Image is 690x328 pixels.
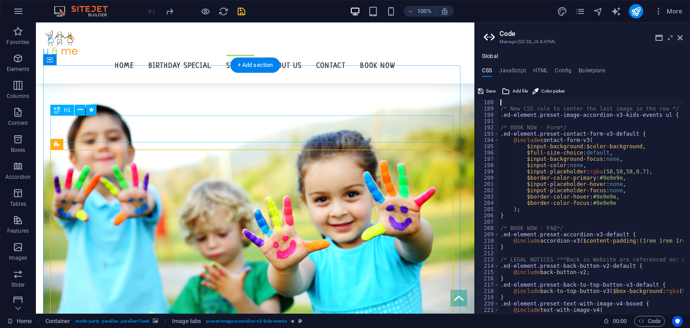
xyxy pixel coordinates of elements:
[7,227,29,235] p: Features
[5,173,31,181] p: Accordion
[475,219,500,225] div: 207
[477,86,497,97] button: Save
[629,4,643,18] button: publish
[500,38,665,46] h3: Manage (S)CSS, JS & HTML
[8,120,28,127] p: Content
[579,67,605,77] h4: Boilerplate
[236,6,247,17] i: Save (Ctrl+S)
[500,86,529,97] button: Add file
[291,319,295,324] i: Element contains an animation
[45,316,71,327] span: Click to select. Double-click to edit
[557,6,567,17] i: Design (Ctrl+Alt+Y)
[230,58,280,73] div: + Add section
[475,213,500,219] div: 206
[9,254,27,262] p: Images
[475,294,500,301] div: 219
[164,6,175,17] i: Redo: Edit (S)CSS (Ctrl+Y, ⌘+Y)
[613,316,627,327] span: 00 00
[475,244,500,250] div: 211
[475,257,500,263] div: 213
[475,269,500,275] div: 215
[672,316,683,327] button: Usercentrics
[153,319,158,324] i: This element contains a background
[486,86,495,97] span: Save
[11,281,25,288] p: Slider
[619,318,620,324] span: :
[475,288,500,294] div: 218
[475,175,500,181] div: 200
[475,238,500,244] div: 210
[499,67,526,77] h4: JavaScript
[513,86,528,97] span: Add file
[172,316,201,327] span: Click to select. Double-click to edit
[654,7,682,16] span: More
[45,316,302,327] nav: breadcrumb
[500,30,683,38] h2: Code
[475,307,500,313] div: 221
[298,319,302,324] i: This element is a customizable preset
[64,107,71,113] span: H1
[482,53,498,60] h4: Global
[475,231,500,238] div: 209
[475,124,500,131] div: 192
[482,67,492,77] h4: CSS
[475,118,500,124] div: 191
[575,6,586,17] button: pages
[531,86,566,97] button: Color picker
[555,67,571,77] h4: Config
[475,143,500,150] div: 195
[164,6,175,17] button: redo
[593,6,603,17] i: Navigator
[74,316,149,327] span: . motto-party .parallax .parallax-fixed
[475,150,500,156] div: 196
[475,225,500,231] div: 208
[475,263,500,269] div: 214
[475,313,500,319] div: 222
[475,99,500,106] div: 188
[6,39,29,46] p: Favorites
[475,250,500,257] div: 212
[475,112,500,118] div: 190
[236,6,247,17] button: save
[475,194,500,200] div: 203
[475,187,500,194] div: 202
[11,146,26,154] p: Boxes
[218,6,229,17] button: reload
[7,66,30,73] p: Elements
[541,86,565,97] span: Color picker
[10,200,26,208] p: Tables
[631,6,641,17] i: Publish
[475,156,500,162] div: 197
[475,168,500,175] div: 199
[603,316,627,327] h6: Session time
[634,316,665,327] button: Code
[638,316,661,327] span: Code
[475,181,500,187] div: 201
[404,6,436,17] button: 100%
[441,7,449,15] i: On resize automatically adjust zoom level to fit chosen device.
[650,4,686,18] button: More
[533,67,548,77] h4: HTML
[475,106,500,112] div: 189
[475,137,500,143] div: 194
[475,206,500,213] div: 205
[475,275,500,282] div: 216
[593,6,604,17] button: navigator
[475,200,500,206] div: 204
[417,6,432,17] h6: 100%
[7,93,29,100] p: Columns
[475,131,500,137] div: 193
[205,316,287,327] span: . preset-image-accordion-v3-kids-events
[475,282,500,288] div: 217
[7,316,32,327] a: Click to cancel selection. Double-click to open Pages
[557,6,568,17] button: design
[611,6,621,17] i: AI Writer
[475,162,500,168] div: 198
[52,6,119,17] img: Editor Logo
[611,6,622,17] button: text_generator
[475,301,500,307] div: 220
